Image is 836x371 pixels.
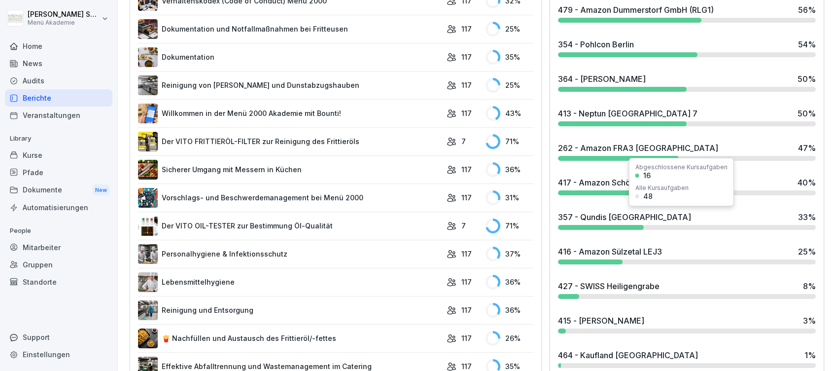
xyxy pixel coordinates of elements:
[798,246,816,258] div: 25 %
[554,173,820,199] a: 417 - Amazon Schönefeld BER 840%
[138,329,158,348] img: cuv45xaybhkpnu38aw8lcrqq.png
[554,242,820,268] a: 416 - Amazon Sülzetal LEJ325%
[486,331,533,346] div: 26 %
[486,22,533,37] div: 25 %
[28,19,100,26] p: Menü Akademie
[554,35,820,61] a: 354 - Pohlcon Berlin54%
[558,246,662,258] div: 416 - Amazon Sülzetal LEJ3
[804,349,816,361] div: 1 %
[138,19,158,39] img: t30obnioake0y3p0okzoia1o.png
[138,300,158,320] img: nskg7vq6i7f4obzkcl4brg5j.png
[138,329,442,348] a: 🍟 Nachfüllen und Austausch des Frittieröl/-fettes
[461,24,472,34] p: 117
[461,277,472,287] p: 117
[138,75,158,95] img: mfnj94a6vgl4cypi86l5ezmw.png
[138,19,442,39] a: Dokumentation und Notfallmaßnahmen bei Fritteusen
[5,147,112,164] a: Kurse
[5,72,112,89] a: Audits
[558,73,646,85] div: 364 - [PERSON_NAME]
[461,249,472,259] p: 117
[461,136,466,147] p: 7
[138,244,442,264] a: Personalhygiene & Infektionsschutz
[138,104,158,123] img: xh3bnih80d1pxcetv9zsuevg.png
[461,305,472,315] p: 117
[558,108,697,119] div: 413 - Neptun [GEOGRAPHIC_DATA] 7
[5,89,112,107] a: Berichte
[5,164,112,181] a: Pfade
[5,37,112,55] a: Home
[138,272,158,292] img: jz0fz12u36edh1e04itkdbcq.png
[5,223,112,239] p: People
[28,10,100,19] p: [PERSON_NAME] Schülzke
[554,207,820,234] a: 357 - Qundis [GEOGRAPHIC_DATA]33%
[138,47,442,67] a: Dokumentation
[461,80,472,90] p: 117
[5,55,112,72] a: News
[461,108,472,118] p: 117
[486,106,533,121] div: 43 %
[5,256,112,273] a: Gruppen
[5,273,112,291] a: Standorte
[5,239,112,256] a: Mitarbeiter
[461,221,466,231] p: 7
[798,73,816,85] div: 50 %
[643,172,651,179] div: 16
[461,52,472,62] p: 117
[558,38,634,50] div: 354 - Pohlcon Berlin
[554,276,820,303] a: 427 - SWISS Heiligengrabe8%
[461,192,472,203] p: 117
[93,185,109,196] div: New
[558,4,714,16] div: 479 - Amazon Dummerstorf GmbH (RLG1)
[138,216,158,236] img: up30sq4qohmlf9oyka1pt50j.png
[803,280,816,292] div: 8 %
[5,329,112,346] div: Support
[461,164,472,175] p: 117
[486,190,533,205] div: 31 %
[558,315,644,327] div: 415 - [PERSON_NAME]
[635,164,728,170] div: Abgeschlossene Kursaufgaben
[554,138,820,165] a: 262 - Amazon FRA3 [GEOGRAPHIC_DATA]47%
[798,211,816,223] div: 33 %
[138,188,442,208] a: Vorschlags- und Beschwerdemanagement bei Menü 2000
[138,160,158,180] img: bnqppd732b90oy0z41dk6kj2.png
[138,272,442,292] a: Lebensmittelhygiene
[798,142,816,154] div: 47 %
[5,181,112,199] a: DokumenteNew
[554,311,820,337] a: 415 - [PERSON_NAME]3%
[461,333,472,343] p: 117
[138,47,158,67] img: jg117puhp44y4en97z3zv7dk.png
[138,244,158,264] img: tq1iwfpjw7gb8q143pboqzza.png
[138,132,158,151] img: lxawnajjsce9vyoprlfqagnf.png
[558,211,691,223] div: 357 - Qundis [GEOGRAPHIC_DATA]
[803,315,816,327] div: 3 %
[798,4,816,16] div: 56 %
[5,131,112,147] p: Library
[138,188,158,208] img: m8bvy8z8kneahw7tpdkl7btm.png
[798,177,816,188] div: 40 %
[138,300,442,320] a: Reinigung und Entsorgung
[554,104,820,130] a: 413 - Neptun [GEOGRAPHIC_DATA] 750%
[486,78,533,93] div: 25 %
[5,181,112,199] div: Dokumente
[138,75,442,95] a: Reinigung von [PERSON_NAME] und Dunstabzugshauben
[138,132,442,151] a: Der VITO FRITTIERÖL-FILTER zur Reinigung des Frittieröls
[486,134,533,149] div: 71 %
[5,107,112,124] a: Veranstaltungen
[5,199,112,216] a: Automatisierungen
[5,346,112,363] a: Einstellungen
[798,108,816,119] div: 50 %
[138,160,442,180] a: Sicherer Umgang mit Messern in Küchen
[486,162,533,177] div: 36 %
[643,193,653,200] div: 48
